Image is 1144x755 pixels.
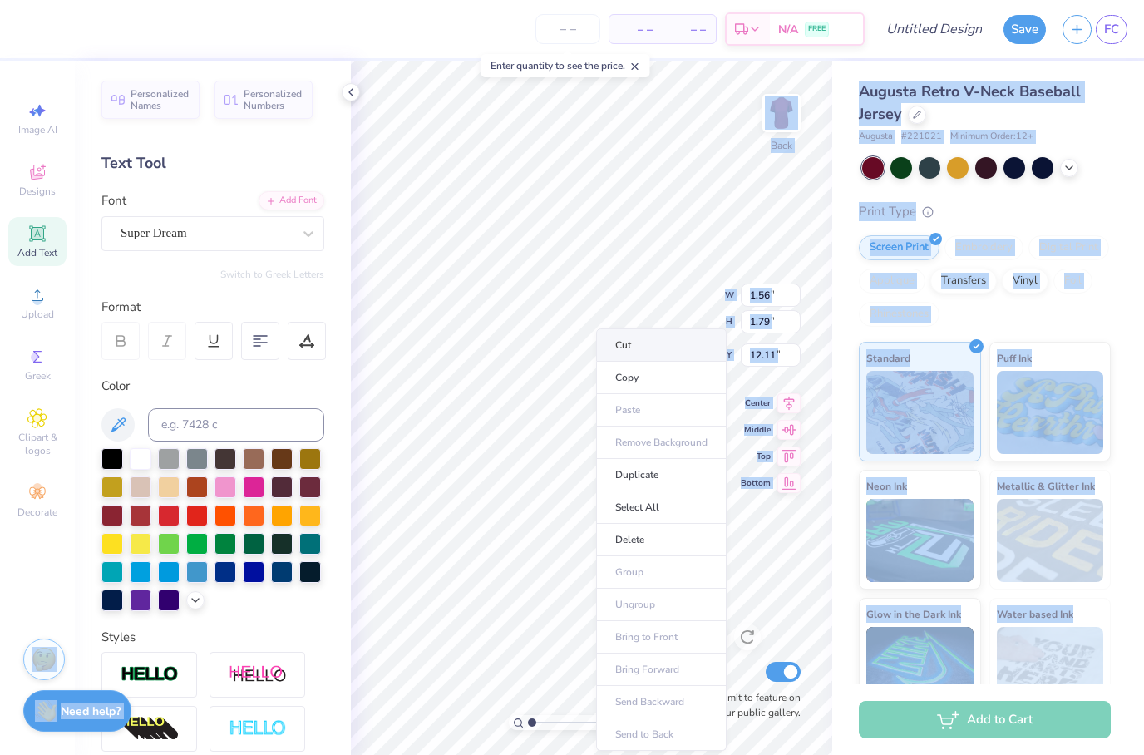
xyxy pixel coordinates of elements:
[866,605,961,623] span: Glow in the Dark Ink
[859,269,925,294] div: Applique
[741,424,771,436] span: Middle
[859,235,939,260] div: Screen Print
[866,627,974,710] img: Glow in the Dark Ink
[1002,269,1048,294] div: Vinyl
[997,605,1073,623] span: Water based Ink
[101,191,126,210] label: Font
[17,506,57,519] span: Decorate
[259,191,324,210] div: Add Font
[950,130,1033,144] span: Minimum Order: 12 +
[741,477,771,489] span: Bottom
[866,371,974,454] img: Standard
[859,302,939,327] div: Rhinestones
[873,12,995,46] input: Untitled Design
[148,408,324,442] input: e.g. 7428 c
[997,627,1104,710] img: Water based Ink
[61,703,121,719] strong: Need help?
[778,21,798,38] span: N/A
[944,235,1023,260] div: Embroidery
[121,665,179,684] img: Stroke
[859,130,893,144] span: Augusta
[866,499,974,582] img: Neon Ink
[18,123,57,136] span: Image AI
[244,88,303,111] span: Personalized Numbers
[1003,15,1046,44] button: Save
[741,397,771,409] span: Center
[866,477,907,495] span: Neon Ink
[101,377,324,396] div: Color
[121,716,179,743] img: 3d Illusion
[901,130,942,144] span: # 221021
[997,371,1104,454] img: Puff Ink
[1028,235,1109,260] div: Digital Print
[220,268,324,281] button: Switch to Greek Letters
[8,431,67,457] span: Clipart & logos
[859,202,1111,221] div: Print Type
[997,477,1095,495] span: Metallic & Glitter Ink
[596,362,727,394] li: Copy
[131,88,190,111] span: Personalized Names
[535,14,600,44] input: – –
[619,21,653,38] span: – –
[741,451,771,462] span: Top
[866,349,910,367] span: Standard
[1053,269,1092,294] div: Foil
[859,81,1081,124] span: Augusta Retro V-Neck Baseball Jersey
[101,628,324,647] div: Styles
[596,491,727,524] li: Select All
[997,499,1104,582] img: Metallic & Glitter Ink
[701,690,801,720] label: Submit to feature on our public gallery.
[596,328,727,362] li: Cut
[930,269,997,294] div: Transfers
[17,246,57,259] span: Add Text
[25,369,51,382] span: Greek
[765,96,798,130] img: Back
[1096,15,1127,44] a: FC
[673,21,706,38] span: – –
[229,664,287,685] img: Shadow
[808,23,826,35] span: FREE
[596,459,727,491] li: Duplicate
[101,152,324,175] div: Text Tool
[481,54,650,77] div: Enter quantity to see the price.
[21,308,54,321] span: Upload
[596,524,727,556] li: Delete
[997,349,1032,367] span: Puff Ink
[1104,20,1119,39] span: FC
[229,719,287,738] img: Negative Space
[101,298,326,317] div: Format
[771,138,792,153] div: Back
[19,185,56,198] span: Designs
